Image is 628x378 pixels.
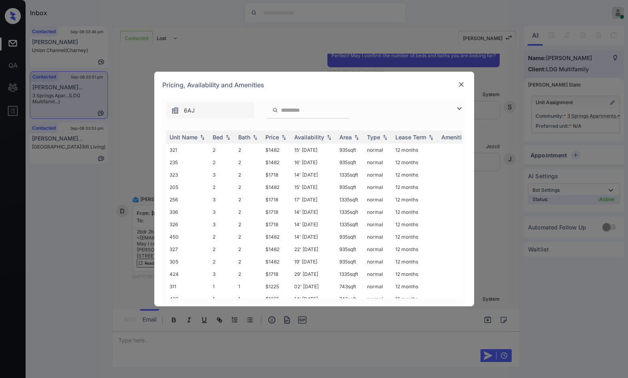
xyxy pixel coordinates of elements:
[235,193,262,206] td: 2
[171,107,179,115] img: icon-zuma
[364,218,392,231] td: normal
[364,243,392,255] td: normal
[262,156,291,169] td: $1482
[392,156,438,169] td: 12 months
[166,218,209,231] td: 326
[209,268,235,280] td: 3
[265,134,279,141] div: Price
[166,144,209,156] td: 321
[392,293,438,305] td: 12 months
[209,206,235,218] td: 3
[262,144,291,156] td: $1482
[235,218,262,231] td: 2
[166,231,209,243] td: 450
[166,280,209,293] td: 311
[291,231,336,243] td: 14' [DATE]
[291,218,336,231] td: 14' [DATE]
[209,218,235,231] td: 3
[291,293,336,305] td: 14' [DATE]
[364,206,392,218] td: normal
[209,255,235,268] td: 2
[336,193,364,206] td: 1335 sqft
[353,135,361,140] img: sorting
[166,169,209,181] td: 323
[251,135,259,140] img: sorting
[392,181,438,193] td: 12 months
[457,80,465,88] img: close
[364,280,392,293] td: normal
[262,255,291,268] td: $1482
[364,293,392,305] td: normal
[291,255,336,268] td: 19' [DATE]
[291,181,336,193] td: 15' [DATE]
[209,144,235,156] td: 2
[392,206,438,218] td: 12 months
[166,243,209,255] td: 327
[392,255,438,268] td: 12 months
[154,72,474,98] div: Pricing, Availability and Amenities
[336,231,364,243] td: 935 sqft
[166,206,209,218] td: 336
[291,156,336,169] td: 16' [DATE]
[364,255,392,268] td: normal
[336,243,364,255] td: 935 sqft
[262,280,291,293] td: $1225
[392,243,438,255] td: 12 months
[291,268,336,280] td: 29' [DATE]
[166,268,209,280] td: 424
[235,156,262,169] td: 2
[336,293,364,305] td: 743 sqft
[262,243,291,255] td: $1482
[235,181,262,193] td: 2
[262,193,291,206] td: $1718
[336,218,364,231] td: 1335 sqft
[235,280,262,293] td: 1
[262,181,291,193] td: $1482
[364,156,392,169] td: normal
[291,193,336,206] td: 17' [DATE]
[166,293,209,305] td: 433
[166,156,209,169] td: 235
[427,135,435,140] img: sorting
[336,169,364,181] td: 1335 sqft
[209,193,235,206] td: 3
[364,144,392,156] td: normal
[209,293,235,305] td: 1
[224,135,232,140] img: sorting
[367,134,380,141] div: Type
[325,135,333,140] img: sorting
[166,181,209,193] td: 205
[166,193,209,206] td: 256
[336,144,364,156] td: 935 sqft
[262,206,291,218] td: $1718
[198,135,206,140] img: sorting
[209,156,235,169] td: 2
[209,280,235,293] td: 1
[235,169,262,181] td: 2
[262,169,291,181] td: $1718
[392,231,438,243] td: 12 months
[455,104,464,113] img: icon-zuma
[339,134,352,141] div: Area
[392,169,438,181] td: 12 months
[364,231,392,243] td: normal
[184,106,195,115] span: 6AJ
[291,243,336,255] td: 22' [DATE]
[262,218,291,231] td: $1718
[291,280,336,293] td: 02' [DATE]
[392,193,438,206] td: 12 months
[364,193,392,206] td: normal
[381,135,389,140] img: sorting
[235,255,262,268] td: 2
[336,280,364,293] td: 743 sqft
[291,206,336,218] td: 14' [DATE]
[209,231,235,243] td: 2
[209,169,235,181] td: 3
[235,243,262,255] td: 2
[235,231,262,243] td: 2
[392,280,438,293] td: 12 months
[262,231,291,243] td: $1482
[364,181,392,193] td: normal
[262,293,291,305] td: $1225
[336,206,364,218] td: 1335 sqft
